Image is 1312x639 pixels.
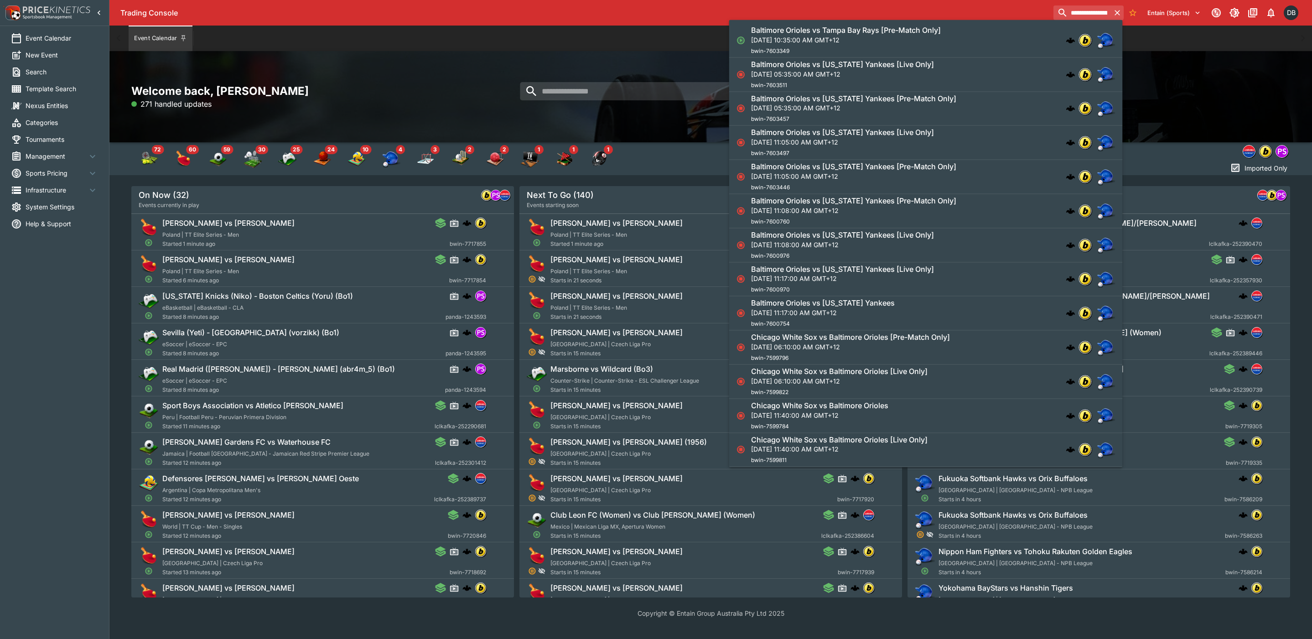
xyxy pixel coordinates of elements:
img: bwin.png [1252,546,1262,556]
img: bwin.png [1079,444,1091,456]
h6: [PERSON_NAME]/[PERSON_NAME] Gai vs [PERSON_NAME]/[PERSON_NAME] [939,291,1210,301]
span: 59 [221,145,233,154]
span: Events starting soon [527,201,579,210]
h6: [PERSON_NAME]/[PERSON_NAME] vs [PERSON_NAME]/[PERSON_NAME] [939,218,1197,228]
span: 3 [430,145,440,154]
img: tennis [140,150,158,168]
img: bwin.png [1079,307,1091,319]
div: bwin [1079,34,1092,47]
div: Snooker [555,150,574,168]
h6: Marsborne vs Wildcard (Bo3) [550,364,653,374]
img: bwin.png [1252,583,1262,593]
button: No Bookmarks [1125,5,1140,20]
h6: Baltimore Orioles vs [US_STATE] Yankees [Live Only] [751,128,934,137]
img: Sportsbook Management [23,15,72,19]
img: lclkafka.png [1252,255,1262,265]
img: table_tennis.png [527,546,547,566]
img: logo-cerberus.svg [462,583,472,592]
img: bwin.png [1252,473,1262,483]
span: 1 [534,145,544,154]
span: System Settings [26,202,98,212]
h6: Defensores [PERSON_NAME] vs [PERSON_NAME] Oeste [162,474,359,483]
h6: [PERSON_NAME] Gardens FC vs Waterhouse FC [162,437,331,447]
img: bwin.png [476,546,486,556]
span: Search [26,67,98,77]
img: bwin.png [864,546,874,556]
img: table_tennis.png [527,327,547,347]
span: lclkafka-252301412 [435,458,486,468]
h6: [PERSON_NAME] vs [PERSON_NAME] [550,291,683,301]
img: bwin.png [1079,375,1091,387]
img: lclkafka.png [1252,327,1262,338]
h6: Baltimore Orioles vs [US_STATE] Yankees [Live Only] [751,59,934,69]
img: lclkafka.png [864,510,874,520]
button: Imported Only [1227,161,1290,175]
span: panda-1243593 [446,312,486,322]
svg: Closed [736,138,746,147]
img: PriceKinetics [23,6,90,13]
img: bwin.png [1079,239,1091,251]
div: bwin [1079,102,1092,115]
h6: [PERSON_NAME] vs [PERSON_NAME] [162,255,295,265]
img: snooker [555,150,574,168]
button: Documentation [1245,5,1261,21]
svg: Closed [736,172,746,182]
img: table_tennis.png [527,436,547,457]
button: Connected to PK [1208,5,1224,21]
img: pandascore.png [476,327,486,338]
span: New Event [26,50,98,60]
img: baseball.png [1097,441,1115,459]
h6: [PERSON_NAME] vs [PERSON_NAME] [550,547,683,556]
img: logo-cerberus.svg [462,291,472,301]
img: logo-cerberus.svg [462,437,472,447]
span: bwin-7603349 [751,47,789,54]
div: bwin [1079,136,1092,149]
img: baseball.png [1097,99,1115,118]
p: [DATE] 11:05:00 AM GMT+12 [751,137,934,147]
img: bwin.png [476,255,486,265]
img: bwin.png [864,583,874,593]
img: bwin.png [1260,145,1271,157]
img: bwin.png [1252,400,1262,410]
div: American Football [590,150,608,168]
img: lclkafka.png [1243,145,1255,157]
img: lclkafka.png [1252,364,1262,374]
button: Notifications [1263,5,1279,21]
img: logo-cerberus.svg [462,474,472,483]
img: logo-cerberus.svg [850,583,860,592]
div: pandascore [1276,145,1288,158]
h6: [PERSON_NAME] vs [PERSON_NAME] [550,218,683,228]
div: Trading Console [120,8,1050,18]
img: logo-cerberus.svg [1066,309,1075,318]
div: cerberus [1066,104,1075,113]
img: logo-cerberus.svg [1239,255,1248,264]
img: table_tennis.png [527,473,547,493]
span: bwin-7719335 [1226,458,1262,468]
span: 4 [396,145,405,154]
img: table_tennis.png [139,218,159,238]
img: baseball.png [1097,236,1115,254]
img: lclkafka.png [1252,291,1262,301]
img: table_tennis.png [527,218,547,238]
img: lclkafka.png [1252,218,1262,228]
img: logo-cerberus.svg [1066,70,1075,79]
img: logo-cerberus.svg [1239,291,1248,301]
div: lclkafka [1257,190,1268,201]
h6: Sevilla (Yeti) - [GEOGRAPHIC_DATA] (vorzikk) (Bo1) [162,328,339,338]
div: Ice Hockey [417,150,435,168]
img: bwin.png [1079,205,1091,217]
span: 30 [255,145,268,154]
div: Basketball [313,150,331,168]
h6: Yokohama BayStars vs Hanshin Tigers [939,583,1073,593]
img: volleyball.png [139,473,159,493]
img: bwin.png [476,510,486,520]
span: 25 [290,145,302,154]
div: Tv Specials [521,150,539,168]
h6: Baltimore Orioles vs Tampa Bay Rays [Pre-Match Only] [751,26,941,35]
img: bwin.png [476,583,486,593]
img: bwin.png [1079,68,1091,80]
span: 60 [186,145,199,154]
img: baseball.png [1097,304,1115,322]
div: bwin [1079,204,1092,217]
img: logo-cerberus.svg [1239,364,1248,374]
